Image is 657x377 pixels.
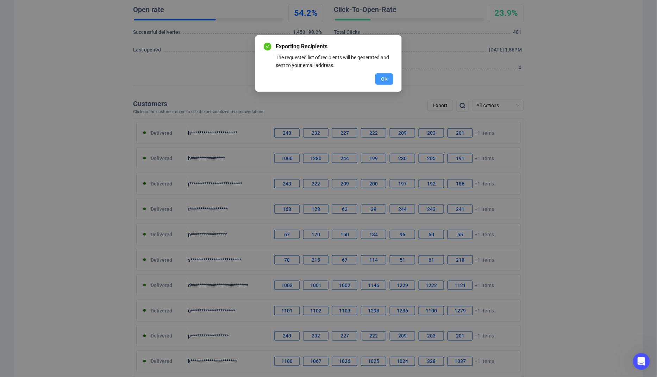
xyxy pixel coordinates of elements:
button: OK [375,73,393,85]
div: The requested list of recipients will be generated and sent to your email address. [276,54,393,69]
iframe: Intercom live chat [633,353,650,370]
span: check-circle [264,43,271,50]
span: OK [381,75,388,83]
span: Exporting Recipients [276,42,393,51]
